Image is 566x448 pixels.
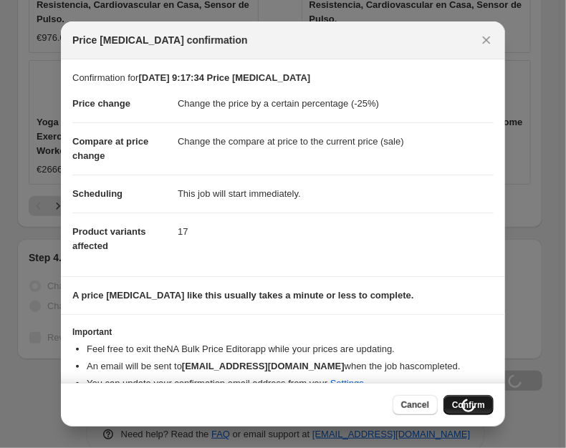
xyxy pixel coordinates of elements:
span: Price [MEDICAL_DATA] confirmation [72,33,248,47]
button: Close [476,30,497,50]
li: Feel free to exit the NA Bulk Price Editor app while your prices are updating. [87,342,494,356]
b: [DATE] 9:17:34 Price [MEDICAL_DATA] [138,72,310,83]
b: [EMAIL_ADDRESS][DOMAIN_NAME] [182,361,345,371]
span: Compare at price change [72,136,148,161]
span: Cancel [401,399,429,411]
h3: Important [72,326,494,338]
dd: This job will start immediately. [178,175,494,213]
button: Cancel [393,395,438,415]
dd: Change the compare at price to the current price (sale) [178,122,494,160]
span: Product variants affected [72,226,146,251]
dd: Change the price by a certain percentage (-25%) [178,85,494,122]
li: You can update your confirmation email address from your . [87,376,494,391]
p: Confirmation for [72,71,494,85]
b: A price [MEDICAL_DATA] like this usually takes a minute or less to complete. [72,290,414,301]
a: Settings [330,378,364,389]
li: An email will be sent to when the job has completed . [87,359,494,374]
dd: 17 [178,213,494,250]
span: Scheduling [72,188,123,199]
span: Price change [72,98,130,109]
